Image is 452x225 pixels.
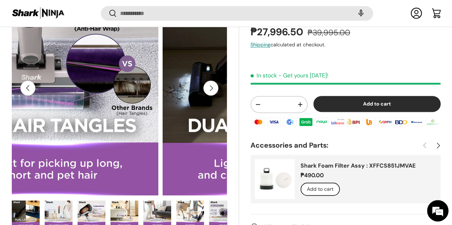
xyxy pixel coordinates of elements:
img: qrph [377,117,393,127]
textarea: Type your message and hit 'Enter' [4,149,136,174]
img: billease [329,117,345,127]
p: - Get yours [DATE]! [278,72,328,79]
img: Shark Ninja Philippines [11,6,65,20]
div: calculated at checkout. [250,41,441,48]
img: maya [314,117,329,127]
a: Shark Foam Filter Assy : XFFCS851JMVAE [300,162,416,169]
button: Add to cart [313,96,441,112]
img: bdo [393,117,409,127]
span: In stock [250,72,277,79]
a: Shipping [250,41,270,48]
button: Add to cart [300,183,340,196]
img: gcash [282,117,298,127]
img: bpi [346,117,361,127]
img: ubp [361,117,377,127]
speech-search-button: Search by voice [349,6,372,21]
div: Chat with us now [37,40,120,49]
strong: ₱27,996.50 [250,25,305,39]
div: Minimize live chat window [117,4,134,21]
img: landbank [425,117,441,127]
img: master [250,117,266,127]
span: We're online! [41,67,99,139]
img: visa [266,117,282,127]
s: ₱39,995.00 [308,27,350,38]
img: grabpay [298,117,314,127]
img: metrobank [409,117,424,127]
h2: Accessories and Parts: [250,140,418,150]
